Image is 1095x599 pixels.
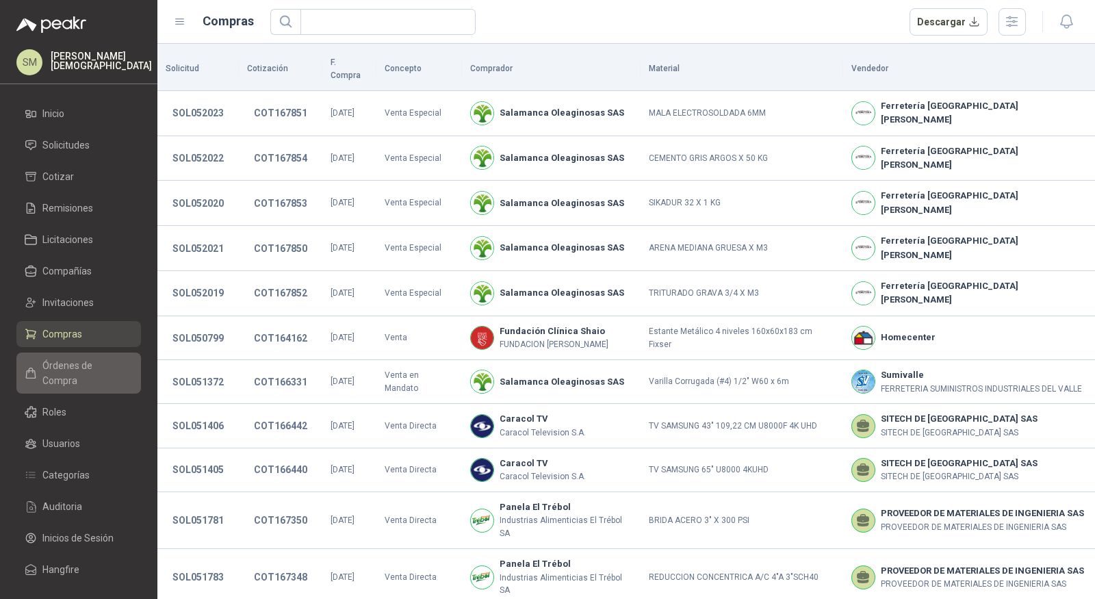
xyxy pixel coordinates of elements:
b: Salamanca Oleaginosas SAS [500,375,624,389]
button: COT164162 [247,326,314,351]
b: Sumivalle [881,368,1082,382]
td: Venta Directa [376,448,462,492]
b: Caracol TV [500,412,586,426]
span: [DATE] [331,515,355,525]
button: SOL051783 [166,565,231,589]
td: Estante Metálico 4 niveles 160x60x183 cm Fixser [641,316,842,360]
a: Invitaciones [16,290,141,316]
img: Company Logo [471,102,493,125]
b: Panela El Trébol [500,500,633,514]
div: SM [16,49,42,75]
b: Salamanca Oleaginosas SAS [500,106,624,120]
b: PROVEEDOR DE MATERIALES DE INGENIERIA SAS [881,564,1084,578]
b: Ferretería [GEOGRAPHIC_DATA][PERSON_NAME] [881,279,1087,307]
td: Venta Especial [376,226,462,271]
td: MALA ELECTROSOLDADA 6MM [641,91,842,136]
b: Ferretería [GEOGRAPHIC_DATA][PERSON_NAME] [881,234,1087,262]
img: Company Logo [471,566,493,589]
th: Cotización [239,48,322,91]
h1: Compras [203,12,254,31]
td: BRIDA ACERO 3" X 300 PSI [641,492,842,549]
button: COT166440 [247,457,314,482]
span: Usuarios [42,436,80,451]
td: TRITURADO GRAVA 3/4 X M3 [641,271,842,316]
span: [DATE] [331,288,355,298]
span: [DATE] [331,333,355,342]
img: Company Logo [852,370,875,393]
a: Compañías [16,258,141,284]
a: Licitaciones [16,227,141,253]
th: F. Compra [322,48,376,91]
span: [DATE] [331,377,355,386]
span: Cotizar [42,169,74,184]
span: Invitaciones [42,295,94,310]
span: [DATE] [331,421,355,431]
b: Ferretería [GEOGRAPHIC_DATA][PERSON_NAME] [881,99,1087,127]
p: FERRETERIA SUMINISTROS INDUSTRIALES DEL VALLE [881,383,1082,396]
button: COT167851 [247,101,314,125]
td: Venta Especial [376,271,462,316]
img: Company Logo [852,146,875,169]
span: Inicios de Sesión [42,531,114,546]
img: Company Logo [471,237,493,259]
a: Auditoria [16,494,141,520]
th: Concepto [376,48,462,91]
a: Inicio [16,101,141,127]
a: Cotizar [16,164,141,190]
span: Roles [42,405,66,420]
b: Ferretería [GEOGRAPHIC_DATA][PERSON_NAME] [881,144,1087,173]
th: Vendedor [843,48,1095,91]
img: Company Logo [471,146,493,169]
td: Venta Directa [376,404,462,448]
img: Company Logo [852,192,875,214]
span: Compras [42,327,82,342]
b: Panela El Trébol [500,557,633,571]
b: Salamanca Oleaginosas SAS [500,241,624,255]
button: COT167852 [247,281,314,305]
button: SOL051781 [166,508,231,533]
img: Company Logo [471,282,493,305]
td: ARENA MEDIANA GRUESA X M3 [641,226,842,271]
img: Company Logo [471,327,493,349]
img: Logo peakr [16,16,86,33]
span: Solicitudes [42,138,90,153]
span: Hangfire [42,562,79,577]
img: Company Logo [852,327,875,349]
b: SITECH DE [GEOGRAPHIC_DATA] SAS [881,457,1038,470]
button: COT167850 [247,236,314,261]
button: SOL051372 [166,370,231,394]
b: Ferretería [GEOGRAPHIC_DATA][PERSON_NAME] [881,189,1087,217]
a: Roles [16,399,141,425]
p: PROVEEDOR DE MATERIALES DE INGENIERIA SAS [881,521,1084,534]
b: SITECH DE [GEOGRAPHIC_DATA] SAS [881,412,1038,426]
a: Categorías [16,462,141,488]
b: Fundación Clínica Shaio [500,324,608,338]
span: [DATE] [331,465,355,474]
button: COT166331 [247,370,314,394]
a: Usuarios [16,431,141,457]
p: SITECH DE [GEOGRAPHIC_DATA] SAS [881,470,1038,483]
button: SOL052021 [166,236,231,261]
p: Industrias Alimenticias El Trébol SA [500,572,633,598]
a: Órdenes de Compra [16,353,141,394]
button: COT167348 [247,565,314,589]
span: Órdenes de Compra [42,358,128,388]
p: [PERSON_NAME] [DEMOGRAPHIC_DATA] [51,51,152,71]
span: [DATE] [331,153,355,163]
p: FUNDACION [PERSON_NAME] [500,338,608,351]
button: SOL052023 [166,101,231,125]
span: Remisiones [42,201,93,216]
p: Industrias Alimenticias El Trébol SA [500,514,633,540]
b: Salamanca Oleaginosas SAS [500,151,624,165]
button: SOL051405 [166,457,231,482]
a: Remisiones [16,195,141,221]
button: SOL050799 [166,326,231,351]
img: Company Logo [471,415,493,437]
td: Venta en Mandato [376,360,462,404]
td: Varilla Corrugada (#4) 1/2" W60 x 6m [641,360,842,404]
p: PROVEEDOR DE MATERIALES DE INGENIERIA SAS [881,578,1084,591]
b: PROVEEDOR DE MATERIALES DE INGENIERIA SAS [881,507,1084,520]
img: Company Logo [852,237,875,259]
td: TV SAMSUNG 65" U8000 4KUHD [641,448,842,492]
p: Caracol Television S.A. [500,470,586,483]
